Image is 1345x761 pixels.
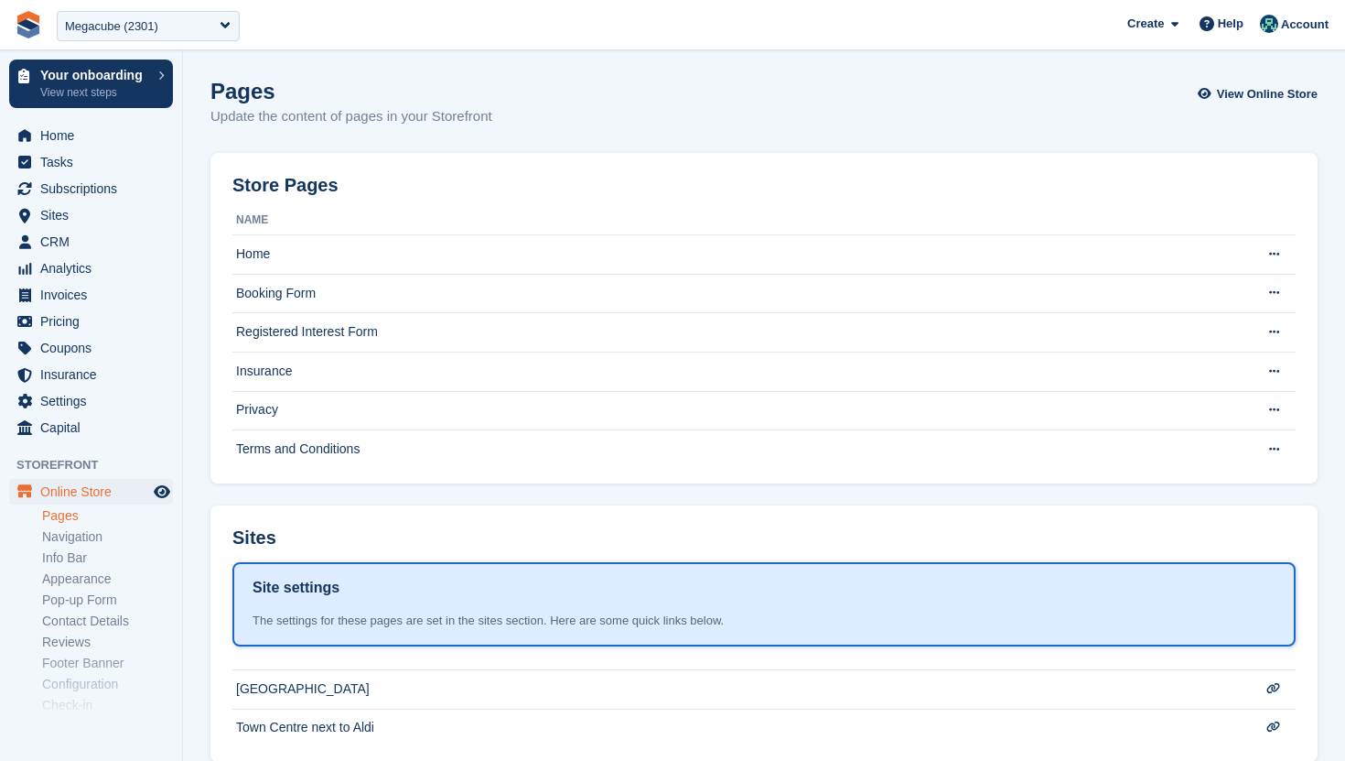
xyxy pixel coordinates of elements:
a: menu [9,388,173,414]
a: menu [9,282,173,308]
span: Sites [40,202,150,228]
a: Pop-up Form [42,592,173,609]
a: Reviews [42,634,173,651]
a: Booking form links [42,718,173,735]
a: menu [9,123,173,148]
p: Your onboarding [40,69,149,82]
span: Analytics [40,255,150,281]
span: Subscriptions [40,176,150,201]
h2: Store Pages [232,175,339,196]
a: Footer Banner [42,655,173,672]
span: Tasks [40,149,150,175]
th: Name [232,206,1243,235]
a: menu [9,176,173,201]
div: The settings for these pages are set in the sites section. Here are some quick links below. [253,612,1275,630]
span: Online Store [40,479,150,505]
a: Check-in [42,697,173,714]
a: Appearance [42,571,173,588]
a: Pages [42,507,173,525]
a: menu [9,149,173,175]
a: menu [9,415,173,440]
span: Storefront [16,456,182,474]
td: Privacy [232,391,1243,430]
div: Megacube (2301) [65,17,158,36]
h2: Sites [232,527,276,549]
a: Contact Details [42,613,173,630]
img: Jennifer Ofodile [1260,15,1278,33]
td: Insurance [232,352,1243,391]
span: Pricing [40,309,150,334]
span: CRM [40,229,150,255]
td: Booking Form [232,274,1243,313]
a: menu [9,229,173,255]
span: Settings [40,388,150,414]
span: Help [1218,15,1243,33]
td: Registered Interest Form [232,313,1243,353]
span: View Online Store [1217,85,1318,103]
a: menu [9,309,173,334]
h1: Pages [210,79,492,103]
a: menu [9,335,173,361]
a: Preview store [151,481,173,503]
a: Configuration [42,676,173,693]
a: menu [9,202,173,228]
span: Insurance [40,362,150,387]
span: Invoices [40,282,150,308]
span: Account [1281,16,1329,34]
a: View Online Store [1202,79,1318,109]
a: Info Bar [42,549,173,567]
span: Capital [40,415,150,440]
td: Home [232,235,1243,275]
a: menu [9,255,173,281]
td: [GEOGRAPHIC_DATA] [232,669,1243,709]
td: Terms and Conditions [232,430,1243,469]
p: View next steps [40,84,149,101]
a: Navigation [42,528,173,546]
span: Create [1127,15,1164,33]
a: Your onboarding View next steps [9,60,173,108]
a: menu [9,479,173,505]
img: stora-icon-8386f47178a22dfd0bd8f6a31ec36ba5ce8667c1dd55bd0f319d3a0aa187defe.svg [15,11,42,38]
h1: Site settings [253,577,339,599]
p: Update the content of pages in your Storefront [210,106,492,127]
span: Coupons [40,335,150,361]
td: Town Centre next to Aldi [232,709,1243,747]
span: Home [40,123,150,148]
a: menu [9,362,173,387]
